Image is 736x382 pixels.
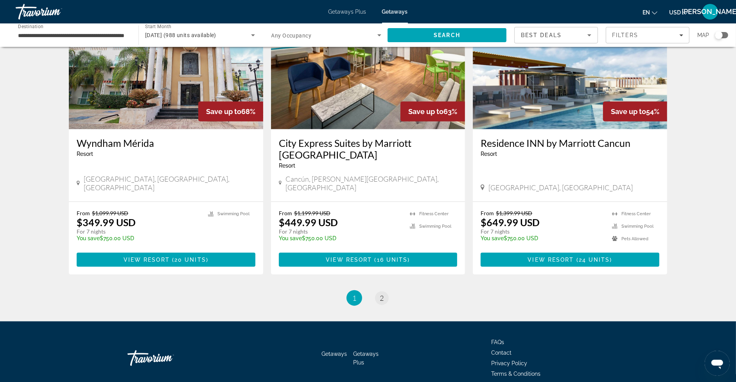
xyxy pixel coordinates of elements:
[279,137,458,161] a: City Express Suites by Marriott [GEOGRAPHIC_DATA]
[170,257,208,263] span: ( )
[217,211,250,216] span: Swimming Pool
[611,107,646,116] span: Save up to
[521,32,562,38] span: Best Deals
[669,9,681,16] span: USD
[669,7,688,18] button: Change currency
[481,216,540,228] p: $649.99 USD
[279,235,302,241] span: You save
[127,346,206,370] a: Go Home
[400,102,465,121] div: 63%
[18,31,128,40] input: Select destination
[434,32,460,38] span: Search
[77,228,200,235] p: For 7 nights
[279,235,402,241] p: $750.00 USD
[77,253,255,267] button: View Resort(20 units)
[612,32,639,38] span: Filters
[77,151,93,157] span: Resort
[700,4,720,20] button: User Menu
[408,107,443,116] span: Save up to
[326,257,372,263] span: View Resort
[496,210,532,216] span: $1,399.99 USD
[329,9,366,15] a: Getaways Plus
[77,216,136,228] p: $349.99 USD
[279,210,292,216] span: From
[481,235,504,241] span: You save
[481,210,494,216] span: From
[69,4,263,129] img: Wyndham Mérida
[488,183,633,192] span: [GEOGRAPHIC_DATA], [GEOGRAPHIC_DATA]
[271,4,465,129] img: City Express Suites by Marriott Cancún Aeropuerto Riviera
[354,351,379,366] a: Getaways Plus
[705,351,730,376] iframe: Button to launch messaging window
[16,2,94,22] a: Travorium
[606,27,689,43] button: Filters
[77,210,90,216] span: From
[271,32,312,39] span: Any Occupancy
[279,253,458,267] button: View Resort(16 units)
[419,211,449,216] span: Fitness Center
[388,28,506,42] button: Search
[174,257,206,263] span: 20 units
[603,102,667,121] div: 54%
[285,175,457,192] span: Cancún, [PERSON_NAME][GEOGRAPHIC_DATA], [GEOGRAPHIC_DATA]
[579,257,610,263] span: 24 units
[380,294,384,302] span: 2
[481,151,497,157] span: Resort
[279,216,338,228] p: $449.99 USD
[574,257,612,263] span: ( )
[473,4,667,129] img: Residence INN by Marriott Cancun
[491,360,527,366] a: Privacy Policy
[481,228,604,235] p: For 7 nights
[481,235,604,241] p: $750.00 USD
[491,339,504,345] a: FAQs
[92,210,128,216] span: $1,099.99 USD
[145,24,171,30] span: Start Month
[145,32,216,38] span: [DATE] (988 units available)
[643,9,650,16] span: en
[621,211,651,216] span: Fitness Center
[279,162,295,169] span: Resort
[77,235,200,241] p: $750.00 USD
[77,137,255,149] a: Wyndham Mérida
[198,102,263,121] div: 68%
[491,350,512,356] a: Contact
[377,257,408,263] span: 16 units
[419,224,451,229] span: Swimming Pool
[84,175,255,192] span: [GEOGRAPHIC_DATA], [GEOGRAPHIC_DATA], [GEOGRAPHIC_DATA]
[206,107,241,116] span: Save up to
[697,30,709,41] span: Map
[18,24,43,29] span: Destination
[621,224,653,229] span: Swimming Pool
[382,9,408,15] a: Getaways
[124,257,170,263] span: View Resort
[491,371,540,377] a: Terms & Conditions
[279,228,402,235] p: For 7 nights
[621,236,648,241] span: Pets Allowed
[372,257,410,263] span: ( )
[322,351,347,357] a: Getaways
[643,7,657,18] button: Change language
[481,253,659,267] button: View Resort(24 units)
[528,257,574,263] span: View Resort
[77,235,100,241] span: You save
[521,30,591,40] mat-select: Sort by
[481,137,659,149] a: Residence INN by Marriott Cancun
[294,210,330,216] span: $1,199.99 USD
[352,294,356,302] span: 1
